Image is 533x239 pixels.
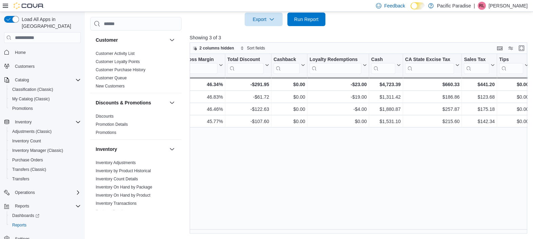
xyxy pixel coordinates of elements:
button: Customers [1,61,83,71]
button: Cashback [273,57,305,74]
span: Classification (Classic) [12,87,53,92]
span: Reports [12,202,81,210]
button: Customer [168,36,176,44]
button: Operations [12,188,38,197]
button: My Catalog (Classic) [7,94,83,104]
p: Pacific Paradise [437,2,471,10]
a: My Catalog (Classic) [9,95,53,103]
a: Inventory Count [9,137,44,145]
a: Inventory Count Details [96,177,138,181]
a: Inventory Transactions [96,201,137,206]
div: CA State Excise Tax [405,57,454,63]
a: Dashboards [7,211,83,220]
span: Feedback [384,2,405,9]
button: Catalog [12,76,32,84]
div: Gross Margin [183,57,217,74]
div: $0.00 [273,80,305,88]
div: $123.68 [464,93,495,101]
a: Customer Loyalty Points [96,59,140,64]
button: Inventory [1,117,83,127]
div: -$4.00 [309,105,367,113]
div: $215.60 [405,117,460,125]
div: $4,723.39 [371,80,401,88]
button: Adjustments (Classic) [7,127,83,136]
div: $186.86 [405,93,460,101]
span: Discounts [96,114,114,119]
div: $0.00 [273,105,305,113]
button: Inventory [96,146,167,153]
button: Sort fields [237,44,268,52]
button: Promotions [7,104,83,113]
a: Promotion Details [96,122,128,127]
a: Customer Queue [96,76,127,80]
span: Customer Activity List [96,51,135,56]
button: Inventory [12,118,34,126]
div: Rheanne Lima [478,2,486,10]
div: Sales Tax [464,57,489,74]
button: Gross Margin [183,57,223,74]
span: Purchase Orders [9,156,81,164]
div: 46.34% [183,80,223,88]
span: Customers [15,64,35,69]
div: Total Discount [227,57,264,74]
span: Promotions [9,104,81,113]
span: Inventory [15,119,32,125]
div: Discounts & Promotions [90,112,182,139]
div: 46.83% [183,93,223,101]
div: Loyalty Redemptions [309,57,361,74]
input: Dark Mode [411,2,425,9]
span: Operations [15,190,35,195]
div: $0.00 [273,117,305,125]
span: Inventory by Product Historical [96,168,151,174]
div: $175.18 [464,105,495,113]
button: Tips [499,57,529,74]
span: Transfers (Classic) [12,167,46,172]
a: New Customers [96,84,125,88]
a: Inventory by Product Historical [96,168,151,173]
span: Package Details [96,209,125,214]
span: Customers [12,62,81,71]
span: Customer Queue [96,75,127,81]
a: Inventory On Hand by Package [96,185,152,190]
div: $1,531.10 [371,117,401,125]
div: $660.33 [405,80,460,88]
div: $0.00 [273,93,305,101]
h3: Customer [96,37,118,43]
button: Reports [12,202,32,210]
span: Classification (Classic) [9,85,81,94]
div: $0.00 [499,93,529,101]
a: Inventory Adjustments [96,160,136,165]
div: Loyalty Redemptions [309,57,361,63]
span: Inventory Adjustments [96,160,136,165]
div: $441.20 [464,80,495,88]
div: -$107.60 [227,117,269,125]
button: Customer [96,37,167,43]
span: My Catalog (Classic) [9,95,81,103]
a: Inventory On Hand by Product [96,193,150,198]
span: Reports [15,203,29,209]
button: Reports [7,220,83,230]
div: $0.00 [499,117,529,125]
button: Inventory [168,145,176,153]
span: Promotions [96,130,116,135]
button: Enter fullscreen [517,44,526,52]
div: $1,880.87 [371,105,401,113]
img: Cova [14,2,44,9]
span: Catalog [15,77,29,83]
button: Purchase Orders [7,155,83,165]
span: Export [249,13,279,26]
div: $1,311.42 [371,93,401,101]
button: Discounts & Promotions [96,99,167,106]
button: Keyboard shortcuts [496,44,504,52]
a: Customer Purchase History [96,67,146,72]
span: Operations [12,188,81,197]
button: Home [1,47,83,57]
div: 46.46% [183,105,223,113]
span: Customer Purchase History [96,67,146,73]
